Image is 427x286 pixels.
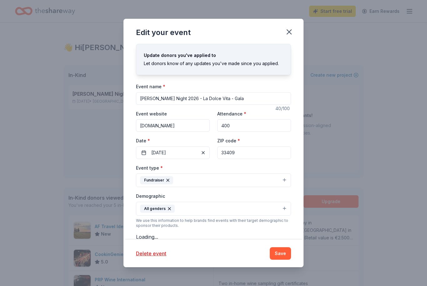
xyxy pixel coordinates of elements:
div: Let donors know of any updates you've made since you applied. [144,60,283,67]
label: Event name [136,84,165,90]
label: Event website [136,111,167,117]
div: We use this information to help brands find events with their target demographic to sponsor their... [136,218,291,228]
input: https://www... [136,119,210,132]
div: 40 /100 [275,105,291,112]
input: 20 [217,119,291,132]
div: All genders [140,205,175,213]
label: Date [136,138,210,144]
div: Update donors you've applied to [144,52,283,59]
label: Demographic [136,193,165,199]
button: Save [270,247,291,260]
button: Fundraiser [136,173,291,187]
label: ZIP code [217,138,240,144]
button: [DATE] [136,146,210,159]
input: Spring Fundraiser [136,92,291,105]
div: Fundraiser [140,176,173,184]
label: Attendance [217,111,246,117]
div: Loading... [136,233,291,241]
div: Edit your event [136,28,191,38]
label: Event type [136,165,163,171]
button: All genders [136,202,291,216]
input: 12345 (U.S. only) [217,146,291,159]
button: Delete event [136,250,166,257]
